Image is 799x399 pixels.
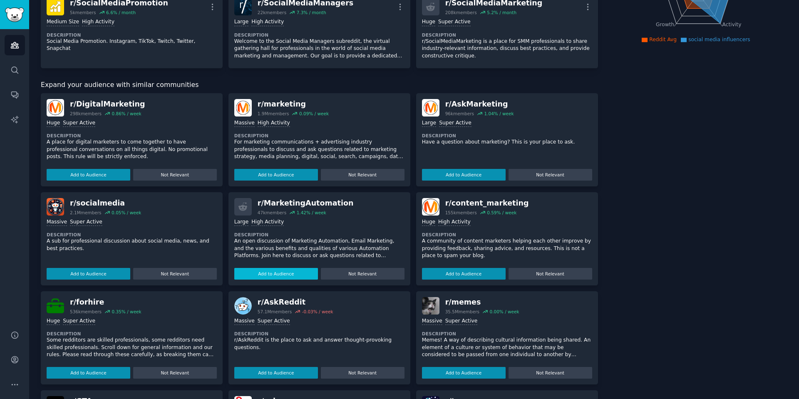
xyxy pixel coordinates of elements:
[445,99,514,109] div: r/ AskMarketing
[47,238,217,252] p: A sub for professional discussion about social media, news, and best practices.
[422,139,592,146] p: Have a question about marketing? This is your place to ask.
[258,99,329,109] div: r/ marketing
[41,80,199,90] span: Expand your audience with similar communities
[234,331,404,337] dt: Description
[234,218,248,226] div: Large
[422,99,439,116] img: AskMarketing
[234,99,252,116] img: marketing
[47,119,60,127] div: Huge
[438,218,471,226] div: High Activity
[422,218,435,226] div: Huge
[509,268,592,280] button: Not Relevant
[251,18,284,26] div: High Activity
[487,210,516,216] div: 0.59 % / week
[234,297,252,315] img: AskReddit
[234,169,318,181] button: Add to Audience
[234,367,318,379] button: Add to Audience
[258,119,290,127] div: High Activity
[422,133,592,139] dt: Description
[422,337,592,359] p: Memes! A way of describing cultural information being shared. An element of a culture or system o...
[688,37,750,42] span: social media influencers
[422,198,439,216] img: content_marketing
[234,337,404,351] p: r/AskReddit is the place to ask and answer thought-provoking questions.
[258,10,286,15] div: 22k members
[234,238,404,260] p: An open discussion of Marketing Automation, Email Marketing, and the various benefits and qualiti...
[509,169,592,181] button: Not Relevant
[70,198,141,208] div: r/ socialmedia
[422,317,442,325] div: Massive
[133,169,217,181] button: Not Relevant
[82,18,114,26] div: High Activity
[47,133,217,139] dt: Description
[445,198,529,208] div: r/ content_marketing
[445,111,474,116] div: 96k members
[47,32,217,38] dt: Description
[302,309,333,315] div: -0.03 % / week
[63,119,95,127] div: Super Active
[445,309,479,315] div: 35.5M members
[297,10,326,15] div: 7.3 % / month
[258,210,286,216] div: 47k members
[47,268,130,280] button: Add to Audience
[47,331,217,337] dt: Description
[70,99,145,109] div: r/ DigitalMarketing
[258,317,290,325] div: Super Active
[445,210,477,216] div: 155k members
[258,111,289,116] div: 1.9M members
[70,218,102,226] div: Super Active
[422,38,592,60] p: r/SocialMediaMarketing is a place for SMM professionals to share industry-relevant information, d...
[112,210,141,216] div: 0.05 % / week
[47,169,130,181] button: Add to Audience
[439,119,471,127] div: Super Active
[234,133,404,139] dt: Description
[70,111,102,116] div: 298k members
[649,37,677,42] span: Reddit Avg
[422,119,436,127] div: Large
[234,32,404,38] dt: Description
[438,18,471,26] div: Super Active
[70,210,102,216] div: 2.1M members
[422,297,439,315] img: memes
[484,111,514,116] div: 1.04 % / week
[422,18,435,26] div: Huge
[422,232,592,238] dt: Description
[234,139,404,161] p: For marketing communications + advertising industry professionals to discuss and ask questions re...
[234,38,404,60] p: Welcome to the Social Media Managers subreddit, the virtual gathering hall for professionals in t...
[487,10,516,15] div: 5.2 % / month
[47,367,130,379] button: Add to Audience
[112,111,141,116] div: 0.86 % / week
[63,317,95,325] div: Super Active
[47,38,217,52] p: Social Media Promotion. Instagram, TikTok, Twitch, Twitter, Snapchat
[234,119,255,127] div: Massive
[47,18,79,26] div: Medium Size
[70,297,141,307] div: r/ forhire
[321,367,404,379] button: Not Relevant
[47,99,64,116] img: DigitalMarketing
[106,10,136,15] div: 6.6 % / month
[422,331,592,337] dt: Description
[445,10,477,15] div: 208k members
[5,7,24,22] img: GummySearch logo
[47,297,64,315] img: forhire
[445,297,519,307] div: r/ memes
[509,367,592,379] button: Not Relevant
[722,22,741,27] tspan: Activity
[47,218,67,226] div: Massive
[321,268,404,280] button: Not Relevant
[445,317,478,325] div: Super Active
[251,218,284,226] div: High Activity
[70,10,96,15] div: 5k members
[489,309,519,315] div: 0.00 % / week
[258,198,354,208] div: r/ MarketingAutomation
[321,169,404,181] button: Not Relevant
[133,367,217,379] button: Not Relevant
[299,111,329,116] div: 0.09 % / week
[47,317,60,325] div: Huge
[422,268,506,280] button: Add to Audience
[133,268,217,280] button: Not Relevant
[47,337,217,359] p: Some redditors are skilled professionals, some redditors need skilled professionals. Scroll down ...
[422,169,506,181] button: Add to Audience
[47,232,217,238] dt: Description
[234,268,318,280] button: Add to Audience
[297,210,326,216] div: 1.42 % / week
